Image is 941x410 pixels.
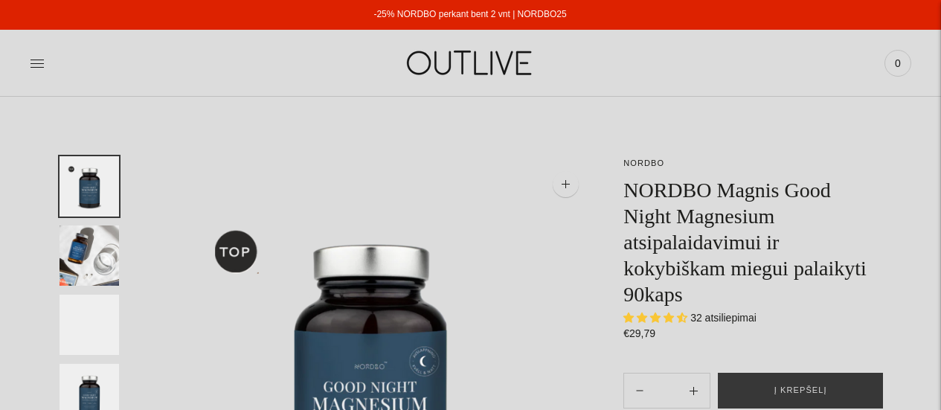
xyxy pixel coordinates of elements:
input: Product quantity [655,380,678,402]
button: Translation missing: en.general.accessibility.image_thumbail [60,156,119,217]
span: 0 [887,53,908,74]
span: 4.72 stars [623,312,690,324]
img: OUTLIVE [378,37,564,89]
a: 0 [884,47,911,80]
a: -25% NORDBO perkant bent 2 vnt | NORDBO25 [373,9,566,19]
button: Add product quantity [624,373,655,409]
button: Subtract product quantity [678,373,710,409]
button: Translation missing: en.general.accessibility.image_thumbail [60,225,119,286]
span: €29,79 [623,327,655,339]
a: NORDBO [623,158,664,167]
h1: NORDBO Magnis Good Night Magnesium atsipalaidavimui ir kokybiškam miegui palaikyti 90kaps [623,177,881,307]
span: 32 atsiliepimai [690,312,757,324]
button: Translation missing: en.general.accessibility.image_thumbail [60,295,119,355]
button: Į krepšelį [718,373,883,409]
span: Į krepšelį [774,383,827,398]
